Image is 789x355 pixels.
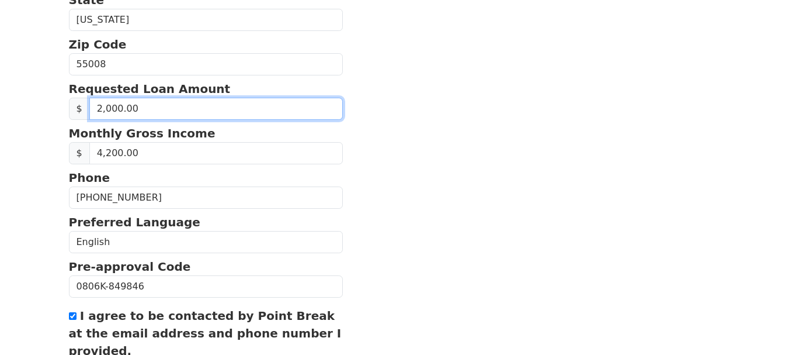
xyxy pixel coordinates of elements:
[69,82,231,96] strong: Requested Loan Amount
[69,98,90,120] span: $
[69,215,200,229] strong: Preferred Language
[69,37,127,51] strong: Zip Code
[69,125,343,142] p: Monthly Gross Income
[69,142,90,164] span: $
[69,171,110,185] strong: Phone
[69,260,191,274] strong: Pre-approval Code
[69,275,343,298] input: Pre-approval Code
[89,98,343,120] input: 0.00
[69,53,343,75] input: Zip Code
[69,187,343,209] input: Phone
[89,142,343,164] input: Monthly Gross Income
